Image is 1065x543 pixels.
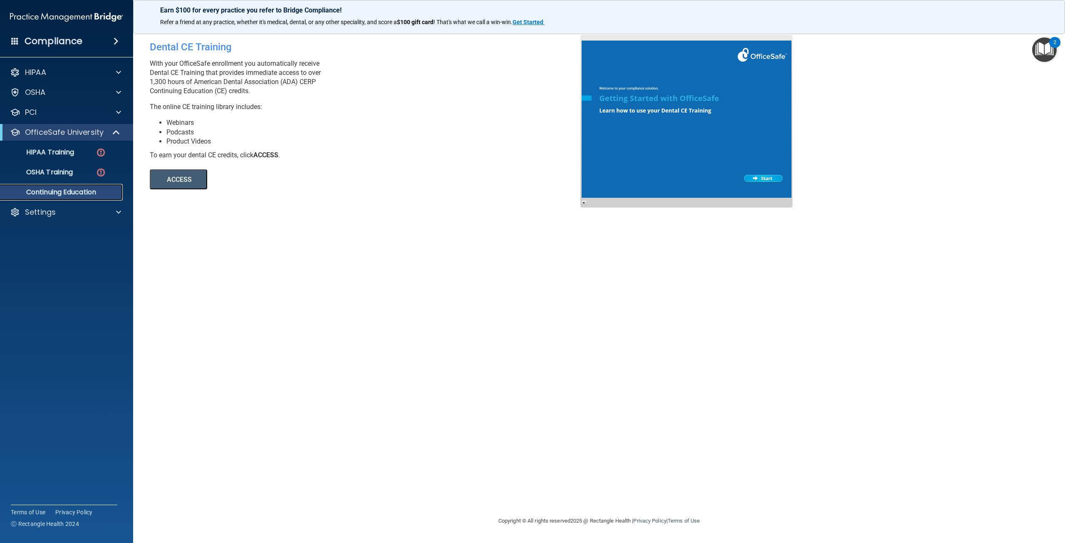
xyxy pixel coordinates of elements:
[397,19,433,25] strong: $100 gift card
[633,518,666,524] a: Privacy Policy
[25,207,56,217] p: Settings
[96,147,106,158] img: danger-circle.6113f641.png
[166,137,587,146] li: Product Videos
[433,19,513,25] span: ! That's what we call a win-win.
[55,508,93,516] a: Privacy Policy
[166,128,587,137] li: Podcasts
[150,102,587,112] p: The online CE training library includes:
[11,508,45,516] a: Terms of Use
[11,520,79,528] span: Ⓒ Rectangle Health 2024
[25,35,82,47] h4: Compliance
[1053,42,1056,53] div: 2
[10,87,121,97] a: OSHA
[25,127,104,137] p: OfficeSafe University
[668,518,700,524] a: Terms of Use
[150,151,587,160] div: To earn your dental CE credits, click .
[513,19,543,25] strong: Get Started
[5,188,119,196] p: Continuing Education
[160,19,397,25] span: Refer a friend at any practice, whether it's medical, dental, or any other speciality, and score a
[160,6,1038,14] p: Earn $100 for every practice you refer to Bridge Compliance!
[513,19,545,25] a: Get Started
[10,9,123,25] img: PMB logo
[150,59,587,96] p: With your OfficeSafe enrollment you automatically receive Dental CE Training that provides immedi...
[10,207,121,217] a: Settings
[25,87,46,97] p: OSHA
[25,107,37,117] p: PCI
[253,151,278,159] b: ACCESS
[5,168,73,176] p: OSHA Training
[10,127,121,137] a: OfficeSafe University
[447,508,751,534] div: Copyright © All rights reserved 2025 @ Rectangle Health | |
[150,169,207,189] button: ACCESS
[10,107,121,117] a: PCI
[96,167,106,178] img: danger-circle.6113f641.png
[150,35,587,59] div: Dental CE Training
[25,67,46,77] p: HIPAA
[166,118,587,127] li: Webinars
[1032,37,1057,62] button: Open Resource Center, 2 new notifications
[5,148,74,156] p: HIPAA Training
[10,67,121,77] a: HIPAA
[150,177,377,183] a: ACCESS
